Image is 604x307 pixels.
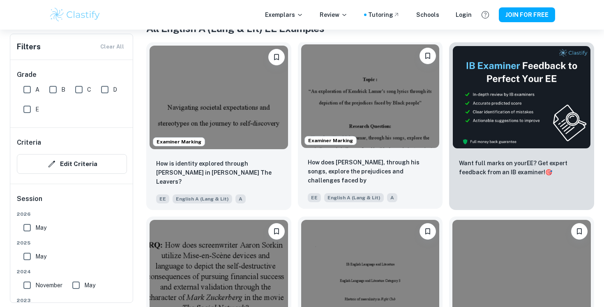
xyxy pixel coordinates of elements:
[17,41,41,53] h6: Filters
[17,210,127,218] span: 2026
[35,252,46,261] span: May
[478,8,492,22] button: Help and Feedback
[61,85,65,94] span: B
[449,42,594,210] a: ThumbnailWant full marks on yourEE? Get expert feedback from an IB examiner!
[571,223,588,240] button: Please log in to bookmark exemplars
[156,194,169,203] span: EE
[499,7,555,22] button: JOIN FOR FREE
[456,10,472,19] a: Login
[17,297,127,304] span: 2023
[305,137,356,144] span: Examiner Marking
[17,194,127,210] h6: Session
[459,159,584,177] p: Want full marks on your EE ? Get expert feedback from an IB examiner!
[146,42,291,210] a: Examiner MarkingPlease log in to bookmark exemplarsHow is identity explored through Deming Guo in...
[35,105,39,114] span: E
[420,223,436,240] button: Please log in to bookmark exemplars
[545,169,552,175] span: 🎯
[150,46,288,149] img: English A (Lang & Lit) EE example thumbnail: How is identity explored through Deming
[268,223,285,240] button: Please log in to bookmark exemplars
[368,10,400,19] a: Tutoring
[35,281,62,290] span: November
[17,239,127,247] span: 2025
[324,193,384,202] span: English A (Lang & Lit)
[35,223,46,232] span: May
[156,159,281,186] p: How is identity explored through Deming Guo in Lisa Ko’s The Leavers?
[265,10,303,19] p: Exemplars
[308,193,321,202] span: EE
[17,268,127,275] span: 2024
[113,85,117,94] span: D
[17,138,41,148] h6: Criteria
[153,138,205,145] span: Examiner Marking
[320,10,348,19] p: Review
[17,154,127,174] button: Edit Criteria
[416,10,439,19] a: Schools
[173,194,232,203] span: English A (Lang & Lit)
[308,158,433,186] p: How does Kendrick Lamar, through his songs, explore the prejudices and challenges faced by Black ...
[452,46,591,149] img: Thumbnail
[387,193,397,202] span: A
[268,49,285,65] button: Please log in to bookmark exemplars
[35,85,39,94] span: A
[235,194,246,203] span: A
[84,281,95,290] span: May
[87,85,91,94] span: C
[420,48,436,64] button: Please log in to bookmark exemplars
[301,44,440,148] img: English A (Lang & Lit) EE example thumbnail: How does Kendrick Lamar, through his son
[298,42,443,210] a: Examiner MarkingPlease log in to bookmark exemplarsHow does Kendrick Lamar, through his songs, ex...
[17,70,127,80] h6: Grade
[49,7,101,23] img: Clastify logo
